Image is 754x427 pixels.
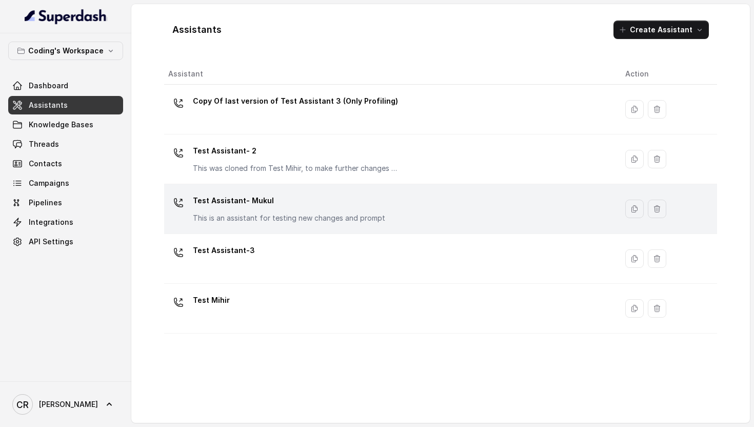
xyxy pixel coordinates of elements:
[29,198,62,208] span: Pipelines
[28,45,104,57] p: Coding's Workspace
[39,399,98,410] span: [PERSON_NAME]
[29,237,73,247] span: API Settings
[25,8,107,25] img: light.svg
[29,81,68,91] span: Dashboard
[16,399,29,410] text: CR
[29,120,93,130] span: Knowledge Bases
[8,76,123,95] a: Dashboard
[8,42,123,60] button: Coding's Workspace
[8,174,123,192] a: Campaigns
[193,292,230,308] p: Test Mihir
[8,232,123,251] a: API Settings
[164,64,617,85] th: Assistant
[29,178,69,188] span: Campaigns
[29,139,59,149] span: Threads
[29,100,68,110] span: Assistants
[8,154,123,173] a: Contacts
[8,135,123,153] a: Threads
[29,159,62,169] span: Contacts
[8,213,123,231] a: Integrations
[8,96,123,114] a: Assistants
[193,242,255,259] p: Test Assistant-3
[193,163,398,173] p: This was cloned from Test Mihir, to make further changes as discussed with the Superdash team.
[193,93,398,109] p: Copy Of last version of Test Assistant 3 (Only Profiling)
[193,213,385,223] p: This is an assistant for testing new changes and prompt
[617,64,717,85] th: Action
[8,115,123,134] a: Knowledge Bases
[613,21,709,39] button: Create Assistant
[29,217,73,227] span: Integrations
[193,143,398,159] p: Test Assistant- 2
[8,390,123,419] a: [PERSON_NAME]
[193,192,385,209] p: Test Assistant- Mukul
[8,193,123,212] a: Pipelines
[172,22,222,38] h1: Assistants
